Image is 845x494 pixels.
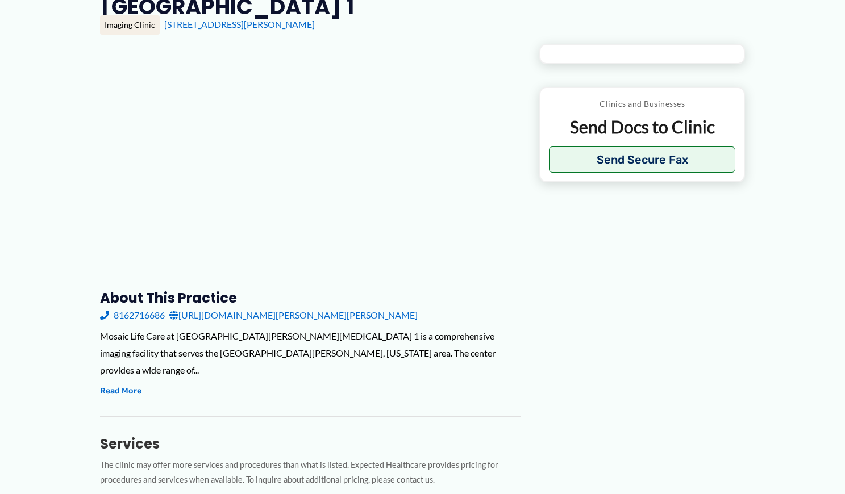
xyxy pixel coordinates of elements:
[100,289,521,307] h3: About this practice
[549,97,736,111] p: Clinics and Businesses
[169,307,418,324] a: [URL][DOMAIN_NAME][PERSON_NAME][PERSON_NAME]
[100,307,165,324] a: 8162716686
[549,146,736,173] button: Send Secure Fax
[100,15,160,35] div: Imaging Clinic
[164,19,315,30] a: [STREET_ADDRESS][PERSON_NAME]
[100,328,521,378] div: Mosaic Life Care at [GEOGRAPHIC_DATA][PERSON_NAME][MEDICAL_DATA] 1 is a comprehensive imaging fac...
[549,116,736,138] p: Send Docs to Clinic
[100,435,521,453] h3: Services
[100,458,521,488] p: The clinic may offer more services and procedures than what is listed. Expected Healthcare provid...
[100,384,141,398] button: Read More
